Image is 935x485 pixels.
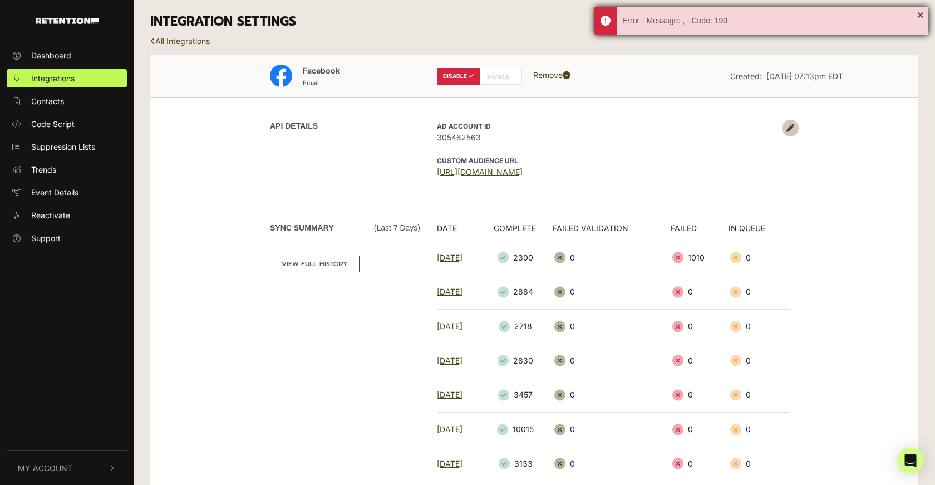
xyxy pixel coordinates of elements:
span: Contacts [31,95,64,107]
td: 0 [553,412,670,447]
a: Reactivate [7,206,127,224]
a: [DATE] [437,287,462,296]
span: Event Details [31,187,78,198]
a: [DATE] [437,356,462,365]
td: 0 [553,241,670,275]
span: Reactivate [31,209,70,221]
td: 1010 [671,241,729,275]
td: 0 [553,275,670,310]
a: Integrations [7,69,127,87]
td: 0 [671,412,729,447]
td: 0 [553,447,670,481]
span: Dashboard [31,50,71,61]
th: FAILED VALIDATION [553,222,670,241]
td: 2300 [483,241,553,275]
th: COMPLETE [483,222,553,241]
td: 0 [671,344,729,378]
td: 0 [553,378,670,413]
a: Code Script [7,115,127,133]
th: DATE [437,222,483,241]
button: My Account [7,451,127,485]
label: ENABLE [479,68,522,85]
a: Trends [7,160,127,179]
td: 10015 [483,412,553,447]
td: 2718 [483,309,553,344]
span: Support [31,232,61,244]
a: Contacts [7,92,127,110]
div: Error - Message: , - Code: 190 [622,15,917,27]
a: Support [7,229,127,247]
td: 0 [553,309,670,344]
a: Event Details [7,183,127,202]
a: Suppression Lists [7,138,127,156]
td: 3133 [483,447,553,481]
img: Facebook [270,65,292,87]
a: Remove [533,70,570,80]
small: Email [303,79,319,87]
td: 3457 [483,378,553,413]
td: 0 [729,241,790,275]
span: Created: [730,71,762,81]
td: 2884 [483,275,553,310]
strong: CUSTOM AUDIENCE URL [437,156,518,165]
strong: AD Account ID [437,122,491,130]
td: 0 [729,412,790,447]
td: 0 [729,309,790,344]
div: Open Intercom Messenger [897,447,924,474]
td: 0 [671,275,729,310]
span: Integrations [31,72,75,84]
td: 0 [729,378,790,413]
a: [DATE] [437,253,462,262]
span: Trends [31,164,56,175]
h3: INTEGRATION SETTINGS [150,14,918,30]
td: 0 [671,309,729,344]
label: Sync Summary [270,222,420,234]
a: [DATE] [437,321,462,331]
a: Dashboard [7,46,127,65]
th: IN QUEUE [729,222,790,241]
td: 0 [671,378,729,413]
a: All Integrations [150,36,210,46]
a: [DATE] [437,459,462,468]
a: [URL][DOMAIN_NAME] [437,167,523,177]
a: [DATE] [437,424,462,434]
span: Code Script [31,118,75,130]
td: 0 [729,275,790,310]
td: 0 [671,447,729,481]
td: 0 [729,447,790,481]
td: 0 [553,344,670,378]
td: 0 [729,344,790,378]
span: 305462563 [437,131,776,143]
span: Suppression Lists [31,141,95,153]
img: Retention.com [36,18,99,24]
a: [DATE] [437,390,462,399]
label: DISABLE [437,68,480,85]
span: [DATE] 07:13pm EDT [766,71,843,81]
td: 2830 [483,344,553,378]
a: VIEW FULL HISTORY [270,256,360,272]
span: Facebook [303,66,340,75]
label: API DETAILS [270,120,318,132]
span: My Account [18,462,72,474]
th: FAILED [671,222,729,241]
span: (Last 7 days) [374,222,420,234]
